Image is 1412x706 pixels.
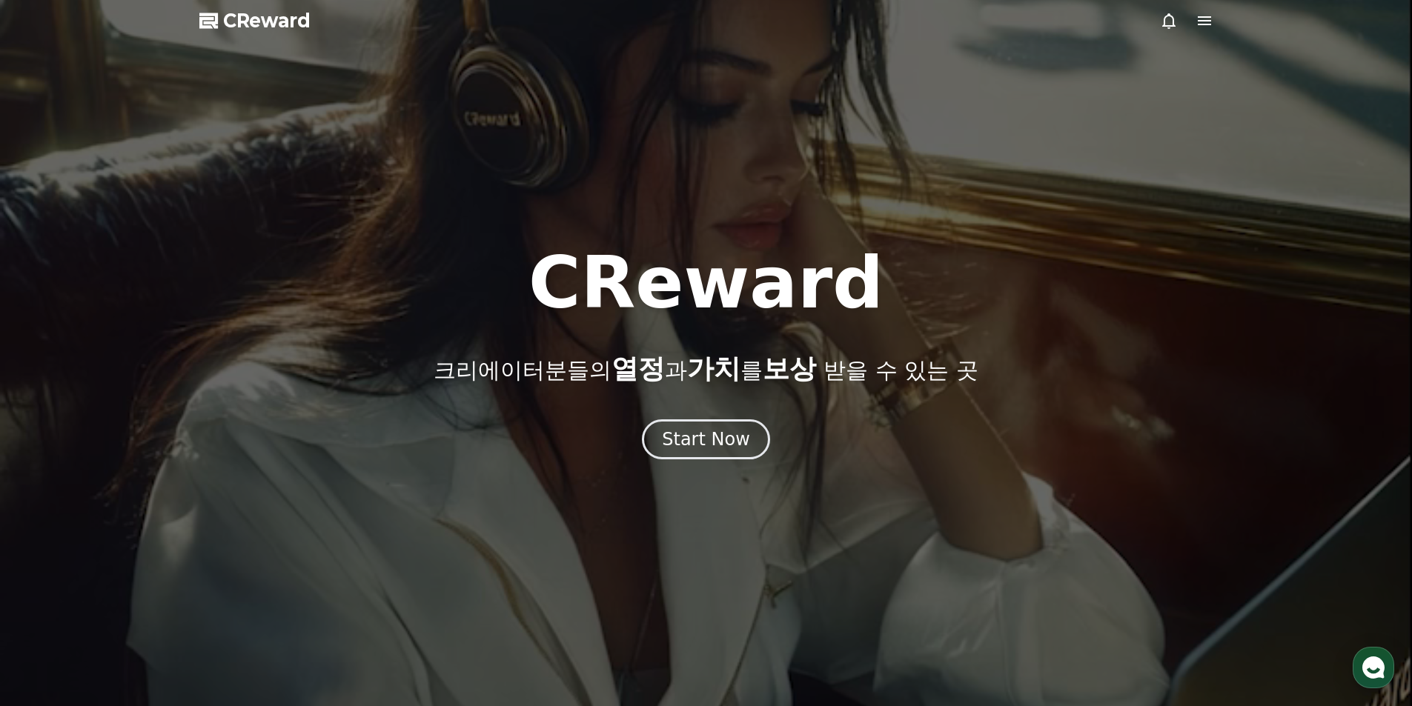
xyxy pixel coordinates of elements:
a: CReward [199,9,311,33]
button: Start Now [642,419,770,459]
h1: CReward [528,247,884,319]
span: 보상 [763,353,816,384]
div: Start Now [662,427,750,451]
a: Start Now [642,434,770,448]
p: 크리에이터분들의 과 를 받을 수 있는 곳 [434,354,978,384]
span: 열정 [611,353,665,384]
span: CReward [223,9,311,33]
span: 가치 [687,353,740,384]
